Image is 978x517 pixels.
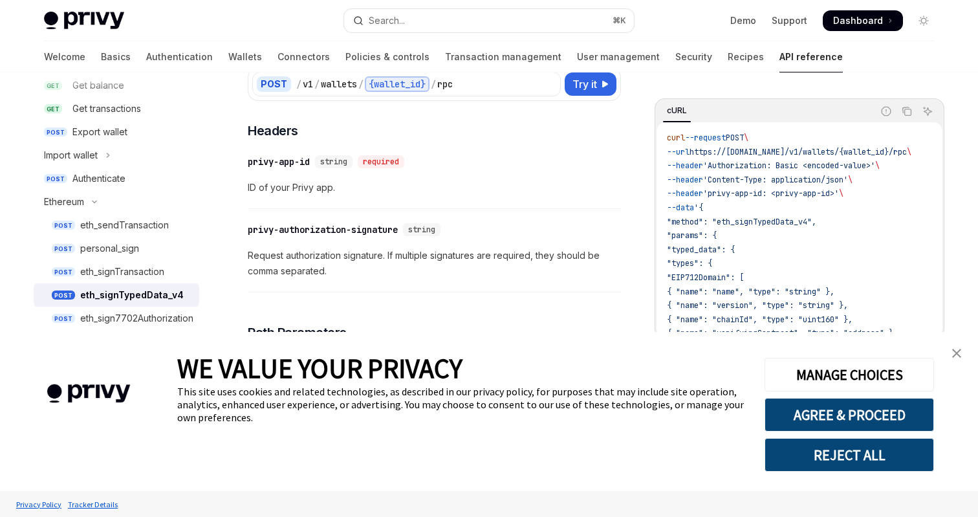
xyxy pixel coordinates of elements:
a: POSTAuthenticate [34,167,199,190]
span: Dashboard [833,14,883,27]
div: / [431,78,436,91]
a: close banner [944,340,970,366]
button: REJECT ALL [765,438,934,472]
span: "params": { [667,230,717,241]
a: Privacy Policy [13,493,65,516]
div: / [314,78,320,91]
a: Welcome [44,41,85,72]
a: Connectors [277,41,330,72]
div: v1 [303,78,313,91]
span: { "name": "verifyingContract", "type": "address" } [667,328,893,338]
span: POST [726,133,744,143]
span: curl [667,133,685,143]
span: string [320,157,347,167]
span: Try it [572,76,597,92]
a: POSTpersonal_sign [34,237,199,260]
img: close banner [952,349,961,358]
button: AGREE & PROCEED [765,398,934,432]
span: --header [667,188,703,199]
a: Security [675,41,712,72]
button: Open search [344,9,634,32]
span: \ [744,133,748,143]
a: Transaction management [445,41,561,72]
a: Policies & controls [345,41,429,72]
span: 'Authorization: Basic <encoded-value>' [703,160,875,171]
div: POST [257,76,291,92]
span: --header [667,160,703,171]
a: Demo [730,14,756,27]
a: GETGet transactions [34,97,199,120]
div: privy-authorization-signature [248,223,398,236]
span: 'Content-Type: application/json' [703,175,848,185]
div: Authenticate [72,171,125,186]
button: Copy the contents from the code block [898,103,915,120]
a: Recipes [728,41,764,72]
span: \ [875,160,880,171]
button: Try it [565,72,616,96]
div: cURL [663,103,691,118]
div: Get transactions [72,101,141,116]
span: \ [848,175,853,185]
a: POSTeth_signTransaction [34,260,199,283]
div: eth_sendTransaction [80,217,169,233]
a: Dashboard [823,10,903,31]
div: eth_signTypedData_v4 [80,287,184,303]
a: User management [577,41,660,72]
div: / [296,78,301,91]
span: "typed_data": { [667,245,735,255]
div: eth_sign7702Authorization [80,311,193,326]
span: Request authorization signature. If multiple signatures are required, they should be comma separa... [248,248,621,279]
div: Ethereum [44,194,84,210]
span: { "name": "chainId", "type": "uint160" }, [667,314,853,325]
a: Wallets [228,41,262,72]
a: Basics [101,41,131,72]
button: MANAGE CHOICES [765,358,934,391]
span: POST [44,174,67,184]
a: POSTeth_signTypedData_v4 [34,283,199,307]
span: "EIP712Domain": [ [667,272,744,283]
div: personal_sign [80,241,139,256]
span: "method": "eth_signTypedData_v4", [667,217,816,227]
span: ID of your Privy app. [248,180,621,195]
div: rpc [437,78,453,91]
span: string [408,225,435,235]
span: POST [52,221,75,230]
span: Headers [248,122,298,140]
a: POSTeth_sign7702Authorization [34,307,199,330]
button: Report incorrect code [878,103,895,120]
span: Path Parameters [248,324,347,342]
button: Toggle Import wallet section [34,144,199,167]
div: wallets [321,78,357,91]
span: POST [52,314,75,324]
span: ⌘ K [613,16,626,26]
a: Tracker Details [65,493,121,516]
span: WE VALUE YOUR PRIVACY [177,351,462,385]
div: Import wallet [44,148,98,163]
a: POSTsecp256k1_sign [34,330,199,353]
a: Support [772,14,807,27]
a: POSTExport wallet [34,120,199,144]
span: GET [44,104,62,114]
div: Export wallet [72,124,127,140]
span: \ [839,188,843,199]
span: --header [667,175,703,185]
button: Toggle dark mode [913,10,934,31]
a: POSTeth_sendTransaction [34,214,199,237]
a: Authentication [146,41,213,72]
img: company logo [19,366,158,422]
span: { "name": "name", "type": "string" }, [667,287,834,297]
button: Toggle Ethereum section [34,190,199,214]
span: 'privy-app-id: <privy-app-id>' [703,188,839,199]
span: --data [667,203,694,213]
span: "types": { [667,258,712,269]
div: eth_signTransaction [80,264,164,280]
div: {wallet_id} [365,76,429,92]
button: Ask AI [919,103,936,120]
span: --url [667,147,690,157]
span: \ [907,147,911,157]
span: '{ [694,203,703,213]
img: light logo [44,12,124,30]
div: This site uses cookies and related technologies, as described in our privacy policy, for purposes... [177,385,745,424]
span: { "name": "version", "type": "string" }, [667,300,848,311]
span: POST [44,127,67,137]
